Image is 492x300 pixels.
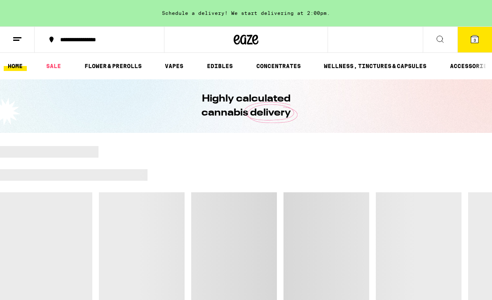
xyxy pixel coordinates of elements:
[4,61,27,71] a: HOME
[473,38,476,43] span: 3
[457,27,492,52] button: 3
[42,61,65,71] a: SALE
[203,61,237,71] a: EDIBLES
[80,61,146,71] a: FLOWER & PREROLLS
[252,61,305,71] a: CONCENTRATES
[161,61,187,71] a: VAPES
[320,61,431,71] a: WELLNESS, TINCTURES & CAPSULES
[178,92,314,120] h1: Highly calculated cannabis delivery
